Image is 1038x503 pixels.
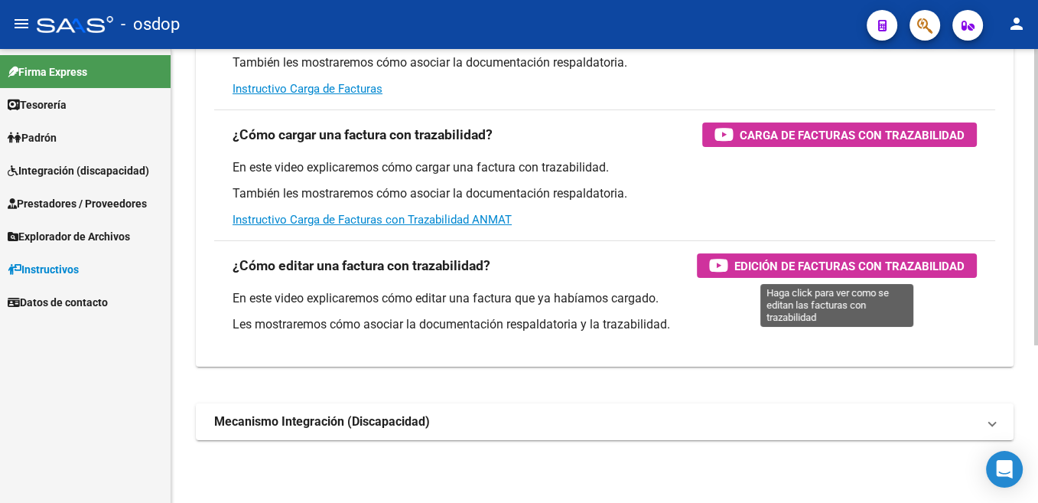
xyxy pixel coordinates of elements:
button: Edición de Facturas con Trazabilidad [697,253,977,278]
mat-icon: person [1007,15,1026,33]
strong: Mecanismo Integración (Discapacidad) [214,413,430,430]
mat-icon: menu [12,15,31,33]
a: Instructivo Carga de Facturas [233,82,382,96]
span: Prestadores / Proveedores [8,195,147,212]
p: Les mostraremos cómo asociar la documentación respaldatoria y la trazabilidad. [233,316,977,333]
span: Explorador de Archivos [8,228,130,245]
span: Edición de Facturas con Trazabilidad [734,256,965,276]
button: Carga de Facturas con Trazabilidad [702,122,977,147]
p: También les mostraremos cómo asociar la documentación respaldatoria. [233,54,977,71]
p: También les mostraremos cómo asociar la documentación respaldatoria. [233,185,977,202]
div: Open Intercom Messenger [986,451,1023,488]
h3: ¿Cómo editar una factura con trazabilidad? [233,255,490,276]
span: Firma Express [8,64,87,80]
span: Instructivos [8,261,79,278]
span: Datos de contacto [8,294,108,311]
span: Tesorería [8,96,67,113]
span: Padrón [8,129,57,146]
p: En este video explicaremos cómo cargar una factura con trazabilidad. [233,159,977,176]
span: Carga de Facturas con Trazabilidad [740,126,965,145]
mat-expansion-panel-header: Mecanismo Integración (Discapacidad) [196,403,1014,440]
h3: ¿Cómo cargar una factura con trazabilidad? [233,124,493,145]
span: - osdop [121,8,180,41]
span: Integración (discapacidad) [8,162,149,179]
a: Instructivo Carga de Facturas con Trazabilidad ANMAT [233,213,512,227]
p: En este video explicaremos cómo editar una factura que ya habíamos cargado. [233,290,977,307]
